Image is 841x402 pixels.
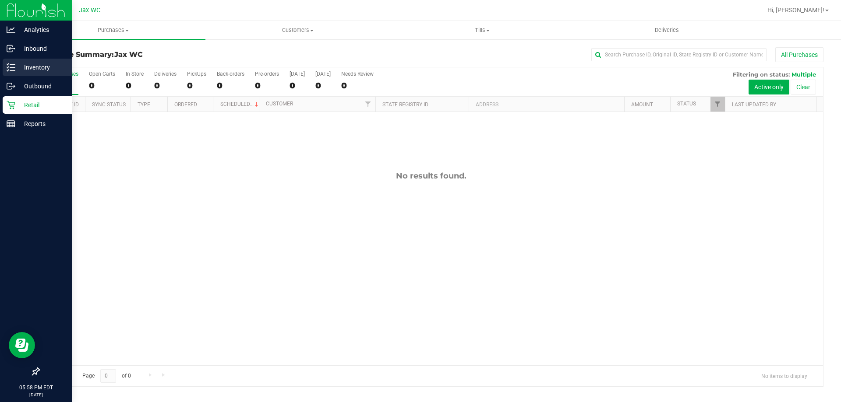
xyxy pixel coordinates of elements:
[15,24,68,35] p: Analytics
[290,71,305,77] div: [DATE]
[15,43,68,54] p: Inbound
[469,97,624,112] th: Address
[575,21,759,39] a: Deliveries
[341,80,374,91] div: 0
[39,171,823,181] div: No results found.
[21,26,205,34] span: Purchases
[217,71,244,77] div: Back-orders
[733,71,790,78] span: Filtering on status:
[315,80,331,91] div: 0
[21,21,205,39] a: Purchases
[4,384,68,392] p: 05:58 PM EDT
[138,101,150,108] a: Type
[255,71,279,77] div: Pre-orders
[217,80,244,91] div: 0
[79,7,100,14] span: Jax WC
[39,51,300,59] h3: Purchase Summary:
[154,71,177,77] div: Deliveries
[390,26,574,34] span: Tills
[114,50,143,59] span: Jax WC
[7,82,15,91] inline-svg: Outbound
[174,101,197,108] a: Ordered
[677,101,696,107] a: Status
[775,47,823,62] button: All Purchases
[749,80,789,94] button: Active only
[220,101,260,107] a: Scheduled
[7,63,15,72] inline-svg: Inventory
[643,26,691,34] span: Deliveries
[754,369,814,382] span: No items to display
[341,71,374,77] div: Needs Review
[7,44,15,53] inline-svg: Inbound
[4,392,68,398] p: [DATE]
[92,101,126,108] a: Sync Status
[361,97,375,112] a: Filter
[266,101,293,107] a: Customer
[205,21,390,39] a: Customers
[382,101,428,108] a: State Registry ID
[732,101,776,108] a: Last Updated By
[9,332,35,358] iframe: Resource center
[15,81,68,91] p: Outbound
[390,21,574,39] a: Tills
[154,80,177,91] div: 0
[7,119,15,128] inline-svg: Reports
[89,80,115,91] div: 0
[126,80,144,91] div: 0
[15,119,68,129] p: Reports
[631,101,653,108] a: Amount
[126,71,144,77] div: In Store
[767,7,824,14] span: Hi, [PERSON_NAME]!
[187,71,206,77] div: PickUps
[791,80,816,94] button: Clear
[255,80,279,91] div: 0
[15,62,68,73] p: Inventory
[290,80,305,91] div: 0
[187,80,206,91] div: 0
[792,71,816,78] span: Multiple
[206,26,389,34] span: Customers
[710,97,725,112] a: Filter
[315,71,331,77] div: [DATE]
[7,25,15,34] inline-svg: Analytics
[591,48,767,61] input: Search Purchase ID, Original ID, State Registry ID or Customer Name...
[75,369,138,383] span: Page of 0
[15,100,68,110] p: Retail
[7,101,15,109] inline-svg: Retail
[89,71,115,77] div: Open Carts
